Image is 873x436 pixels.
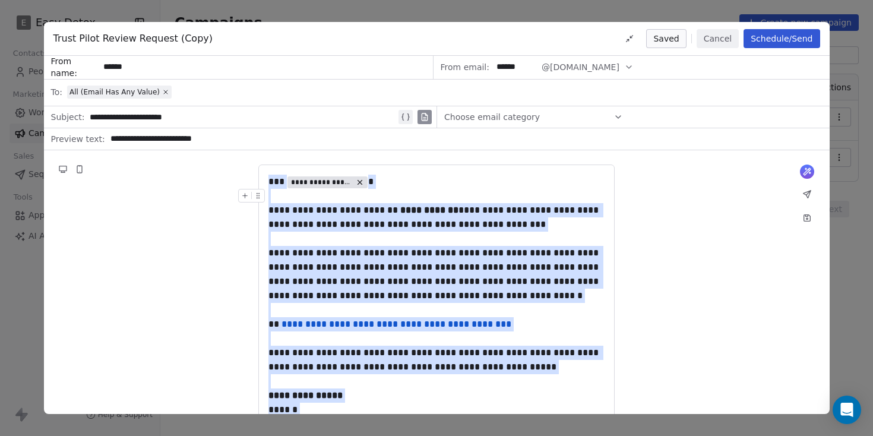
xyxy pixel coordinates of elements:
span: All (Email Has Any Value) [69,87,160,97]
span: To: [51,86,62,98]
button: Schedule/Send [744,29,820,48]
span: Choose email category [444,111,540,123]
span: From email: [441,61,489,73]
span: Subject: [51,111,85,127]
span: Trust Pilot Review Request (Copy) [53,31,213,46]
span: Preview text: [51,133,105,149]
span: From name: [51,55,99,79]
div: Open Intercom Messenger [833,396,861,424]
button: Saved [646,29,686,48]
button: Cancel [697,29,739,48]
span: @[DOMAIN_NAME] [542,61,619,74]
